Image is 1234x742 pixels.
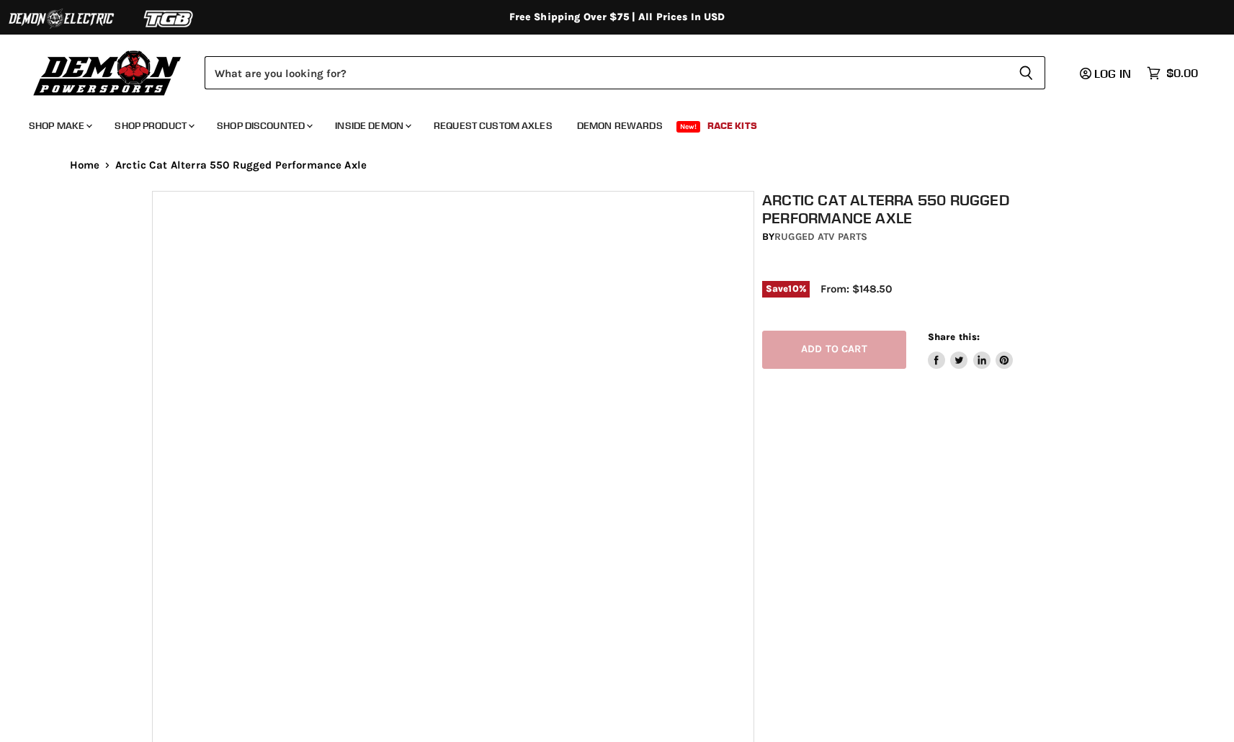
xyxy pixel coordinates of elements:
[29,47,187,98] img: Demon Powersports
[205,56,1007,89] input: Search
[70,159,100,171] a: Home
[1166,66,1198,80] span: $0.00
[115,159,367,171] span: Arctic Cat Alterra 550 Rugged Performance Axle
[7,5,115,32] img: Demon Electric Logo 2
[676,121,701,133] span: New!
[206,111,321,140] a: Shop Discounted
[762,229,1091,245] div: by
[762,191,1091,227] h1: Arctic Cat Alterra 550 Rugged Performance Axle
[1140,63,1205,84] a: $0.00
[928,331,1014,369] aside: Share this:
[774,231,867,243] a: Rugged ATV Parts
[205,56,1045,89] form: Product
[928,331,980,342] span: Share this:
[115,5,223,32] img: TGB Logo 2
[41,159,1194,171] nav: Breadcrumbs
[324,111,420,140] a: Inside Demon
[1007,56,1045,89] button: Search
[104,111,203,140] a: Shop Product
[788,283,798,294] span: 10
[566,111,674,140] a: Demon Rewards
[697,111,768,140] a: Race Kits
[1073,67,1140,80] a: Log in
[41,11,1194,24] div: Free Shipping Over $75 | All Prices In USD
[423,111,563,140] a: Request Custom Axles
[762,281,810,297] span: Save %
[18,111,101,140] a: Shop Make
[18,105,1194,140] ul: Main menu
[1094,66,1131,81] span: Log in
[821,282,892,295] span: From: $148.50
